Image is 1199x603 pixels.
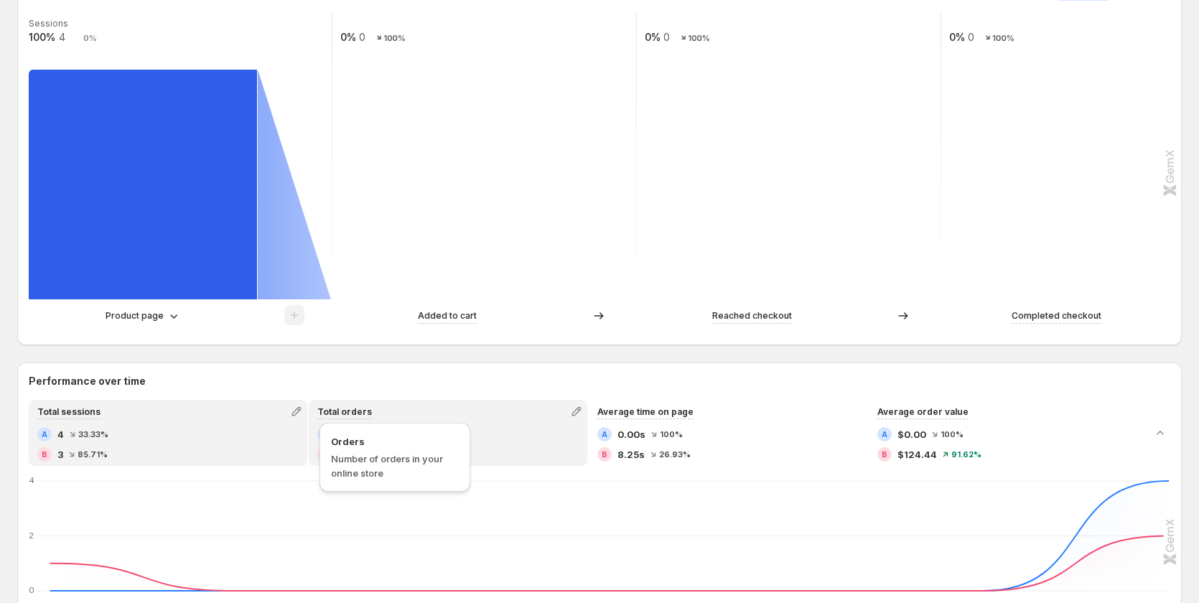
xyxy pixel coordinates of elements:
span: Total sessions [37,406,101,417]
span: 26.93% [659,450,691,459]
span: Orders [331,434,459,449]
span: 91.62% [951,450,981,459]
text: 0% [645,31,661,43]
span: Number of orders in your online store [331,453,443,479]
text: 2 [29,530,34,541]
span: 100% [660,430,683,439]
span: 8.25s [617,447,645,462]
span: 0.00s [617,427,645,441]
span: 100% [941,430,964,439]
h2: A [42,430,47,439]
h2: Performance over time [29,374,1170,388]
span: Total orders [317,406,372,417]
span: 85.71% [78,450,108,459]
text: 0 [29,585,34,595]
text: 0 [968,31,974,43]
text: 4 [59,31,65,43]
span: $124.44 [897,447,937,462]
span: 33.33% [78,430,108,439]
text: 0% [83,33,96,43]
text: 0 [663,31,670,43]
p: Completed checkout [1012,309,1101,323]
text: 4 [29,475,34,485]
text: 100% [688,33,709,43]
text: 0% [340,31,356,43]
h2: B [602,450,607,459]
span: Average time on page [597,406,694,417]
span: 4 [57,427,64,441]
h2: B [882,450,887,459]
button: Collapse chart [1150,423,1170,443]
span: 3 [57,447,63,462]
text: 100% [29,31,55,43]
text: 100% [383,33,405,43]
p: Reached checkout [712,309,792,323]
p: Product page [106,309,164,323]
text: 0% [949,31,965,43]
h2: B [42,450,47,459]
text: 100% [992,33,1014,43]
span: $0.00 [897,427,926,441]
p: Added to cart [418,309,477,323]
text: 0 [359,31,365,43]
h2: A [602,430,607,439]
span: Average order value [877,406,969,417]
h2: A [882,430,887,439]
text: Sessions [29,18,68,29]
